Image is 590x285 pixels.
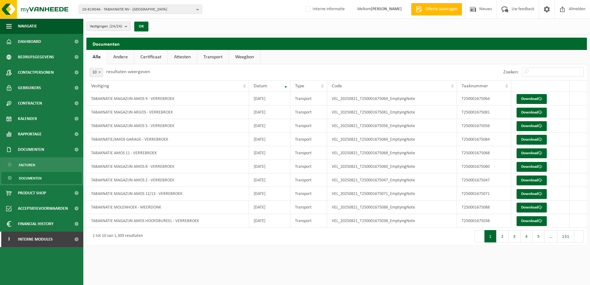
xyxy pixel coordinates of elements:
[371,7,402,11] strong: [PERSON_NAME]
[484,230,497,242] button: 1
[290,173,327,187] td: Transport
[91,84,109,89] span: Vestiging
[517,203,547,213] a: Download
[86,214,249,228] td: TABAKNATIE MAGAZIJN AMOS HOOFDBUREEL - VERREBROEK
[290,200,327,214] td: Transport
[249,146,290,160] td: [DATE]
[545,230,557,242] span: …
[475,230,484,242] button: Previous
[168,50,197,64] a: Attesten
[249,200,290,214] td: [DATE]
[332,84,342,89] span: Code
[517,162,547,172] a: Download
[86,92,249,105] td: TABAKNATIE MAGAZIJN AMOS 9 - VERREBROEK
[86,22,131,31] button: Vestigingen(24/24)
[295,84,304,89] span: Type
[497,230,509,242] button: 2
[249,214,290,228] td: [DATE]
[517,108,547,118] a: Download
[457,187,511,200] td: T250001675071
[86,187,249,200] td: TABAKNATIE MAGAZIJN AMOS 12/13 - VERREBROEK
[457,105,511,119] td: T250001675081
[457,146,511,160] td: T250001675068
[521,230,533,242] button: 4
[18,96,42,111] span: Contracten
[89,68,103,77] span: 10
[134,22,148,31] button: OK
[89,231,143,242] div: 1 tot 10 van 1,309 resultaten
[457,214,511,228] td: T250001675038
[517,216,547,226] a: Download
[6,232,12,247] span: I
[86,146,249,160] td: TABAKNATIE AMOS 11 - VERREBROEK
[457,133,511,146] td: T250001675084
[86,50,107,64] a: Alle
[106,69,150,74] label: resultaten weergeven
[82,5,194,14] span: 10-819046 - TABAKNATIE NV - [GEOGRAPHIC_DATA]
[457,173,511,187] td: T250001675047
[557,230,574,242] button: 131
[327,105,457,119] td: VEL_20250821_T250001675081_EmptyingNote
[86,133,249,146] td: TABAKNATIE/AMOS GARAGE - VERREBROEK
[229,50,260,64] a: Weegbon
[462,84,488,89] span: Taaknummer
[517,135,547,145] a: Download
[517,189,547,199] a: Download
[327,146,457,160] td: VEL_20250821_T250001675068_EmptyingNote
[18,216,53,232] span: Financial History
[18,185,46,201] span: Product Shop
[249,105,290,119] td: [DATE]
[18,111,37,126] span: Kalender
[18,65,54,80] span: Contactpersonen
[327,187,457,200] td: VEL_20250821_T250001675071_EmptyingNote
[424,6,459,12] span: Offerte aanvragen
[18,19,37,34] span: Navigatie
[197,50,229,64] a: Transport
[327,133,457,146] td: VEL_20250821_T250001675084_EmptyingNote
[90,68,103,77] span: 10
[290,92,327,105] td: Transport
[517,148,547,158] a: Download
[290,214,327,228] td: Transport
[249,173,290,187] td: [DATE]
[2,172,82,184] a: Documenten
[304,5,345,14] label: Interne informatie
[18,126,42,142] span: Rapportage
[517,121,547,131] a: Download
[517,94,547,104] a: Download
[574,230,584,242] button: Next
[290,160,327,173] td: Transport
[134,50,168,64] a: Certificaat
[509,230,521,242] button: 3
[19,159,35,171] span: Facturen
[2,159,82,171] a: Facturen
[79,5,202,14] button: 10-819046 - TABAKNATIE NV - [GEOGRAPHIC_DATA]
[327,214,457,228] td: VEL_20250821_T250001675038_EmptyingNote
[18,34,41,49] span: Dashboard
[457,119,511,133] td: T250001675056
[290,119,327,133] td: Transport
[517,176,547,185] a: Download
[110,24,122,28] count: (24/24)
[86,200,249,214] td: TABAKNATIE MOLENHOEK - MEERDONK
[249,160,290,173] td: [DATE]
[18,232,53,247] span: Interne modules
[18,49,54,65] span: Bedrijfsgegevens
[86,119,249,133] td: TABAKNATIE MAGAZIJN AMOS 5 - VERREBROEK
[457,200,511,214] td: T250001675088
[107,50,134,64] a: Andere
[327,92,457,105] td: VEL_20250821_T250001675064_EmptyingNote
[290,133,327,146] td: Transport
[327,160,457,173] td: VEL_20250821_T250001675060_EmptyingNote
[18,142,44,157] span: Documenten
[249,133,290,146] td: [DATE]
[86,160,249,173] td: TABAKNATIE MAGAZIJN AMOS 8 - VERREBROEK
[457,92,511,105] td: T250001675064
[90,22,122,31] span: Vestigingen
[290,187,327,200] td: Transport
[249,92,290,105] td: [DATE]
[533,230,545,242] button: 5
[86,173,249,187] td: TABAKNATIE MAGAZIJN AMOS 2 - VERREBROEK
[86,38,587,50] h2: Documenten
[254,84,267,89] span: Datum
